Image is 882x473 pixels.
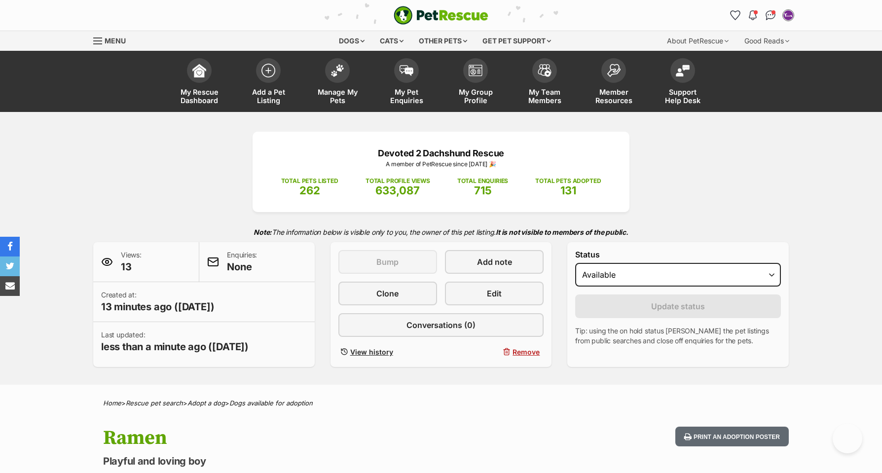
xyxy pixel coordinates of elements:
p: Views: [121,250,142,274]
button: Print an adoption poster [675,427,789,447]
a: Rescue pet search [126,399,183,407]
a: Favourites [727,7,743,23]
p: Enquiries: [227,250,257,274]
span: Manage My Pets [315,88,360,105]
p: Last updated: [101,330,249,354]
span: My Rescue Dashboard [177,88,221,105]
img: add-pet-listing-icon-0afa8454b4691262ce3f59096e99ab1cd57d4a30225e0717b998d2c9b9846f56.svg [261,64,275,77]
a: Adopt a dog [187,399,225,407]
a: PetRescue [394,6,488,25]
img: notifications-46538b983faf8c2785f20acdc204bb7945ddae34d4c08c2a6579f10ce5e182be.svg [749,10,757,20]
a: Clone [338,282,437,305]
img: Ricky Grierson profile pic [783,10,793,20]
span: Edit [487,288,502,299]
a: Conversations [763,7,778,23]
p: A member of PetRescue since [DATE] 🎉 [267,160,615,169]
div: Good Reads [737,31,796,51]
a: Menu [93,31,133,49]
div: Cats [373,31,410,51]
span: 13 minutes ago ([DATE]) [101,300,215,314]
img: dashboard-icon-eb2f2d2d3e046f16d808141f083e7271f6b2e854fb5c12c21221c1fb7104beca.svg [192,64,206,77]
p: The information below is visible only to you, the owner of this pet listing. [93,222,789,242]
img: logo-e224e6f780fb5917bec1dbf3a21bbac754714ae5b6737aabdf751b685950b380.svg [394,6,488,25]
iframe: Help Scout Beacon - Open [833,424,862,453]
span: 13 [121,260,142,274]
img: member-resources-icon-8e73f808a243e03378d46382f2149f9095a855e16c252ad45f914b54edf8863c.svg [607,64,621,77]
a: My Group Profile [441,53,510,112]
h1: Ramen [103,427,520,449]
a: Dogs available for adoption [229,399,313,407]
span: 262 [299,184,320,197]
span: My Team Members [522,88,567,105]
span: View history [350,347,393,357]
div: Other pets [412,31,474,51]
button: Remove [445,345,544,359]
span: Support Help Desk [661,88,705,105]
ul: Account quick links [727,7,796,23]
a: My Pet Enquiries [372,53,441,112]
img: team-members-icon-5396bd8760b3fe7c0b43da4ab00e1e3bb1a5d9ba89233759b79545d2d3fc5d0d.svg [538,64,551,77]
span: My Group Profile [453,88,498,105]
label: Status [575,250,781,259]
a: Support Help Desk [648,53,717,112]
span: 131 [560,184,576,197]
div: Dogs [332,31,371,51]
a: View history [338,345,437,359]
button: Update status [575,294,781,318]
div: About PetRescue [660,31,735,51]
p: Tip: using the on hold status [PERSON_NAME] the pet listings from public searches and close off e... [575,326,781,346]
button: Notifications [745,7,761,23]
img: manage-my-pets-icon-02211641906a0b7f246fdf0571729dbe1e7629f14944591b6c1af311fb30b64b.svg [331,64,344,77]
strong: Note: [254,228,272,236]
span: 633,087 [375,184,420,197]
span: Update status [651,300,705,312]
span: Add a Pet Listing [246,88,291,105]
p: TOTAL PETS LISTED [281,177,338,185]
span: 715 [474,184,492,197]
p: Created at: [101,290,215,314]
span: less than a minute ago ([DATE]) [101,340,249,354]
span: Add note [477,256,512,268]
img: help-desk-icon-fdf02630f3aa405de69fd3d07c3f3aa587a6932b1a1747fa1d2bba05be0121f9.svg [676,65,690,76]
p: Playful and loving boy [103,454,520,468]
p: TOTAL PROFILE VIEWS [366,177,430,185]
button: My account [780,7,796,23]
a: Manage My Pets [303,53,372,112]
span: None [227,260,257,274]
span: Conversations (0) [406,319,476,331]
a: Edit [445,282,544,305]
img: chat-41dd97257d64d25036548639549fe6c8038ab92f7586957e7f3b1b290dea8141.svg [766,10,776,20]
span: My Pet Enquiries [384,88,429,105]
a: Add note [445,250,544,274]
p: TOTAL PETS ADOPTED [535,177,601,185]
p: Devoted 2 Dachshund Rescue [267,146,615,160]
span: Member Resources [591,88,636,105]
strong: It is not visible to members of the public. [496,228,628,236]
img: pet-enquiries-icon-7e3ad2cf08bfb03b45e93fb7055b45f3efa6380592205ae92323e6603595dc1f.svg [400,65,413,76]
button: Bump [338,250,437,274]
img: group-profile-icon-3fa3cf56718a62981997c0bc7e787c4b2cf8bcc04b72c1350f741eb67cf2f40e.svg [469,65,482,76]
span: Menu [105,36,126,45]
p: TOTAL ENQUIRIES [457,177,508,185]
span: Bump [376,256,399,268]
div: Get pet support [476,31,558,51]
a: My Rescue Dashboard [165,53,234,112]
div: > > > [78,400,804,407]
span: Remove [513,347,540,357]
span: Clone [376,288,399,299]
a: Conversations (0) [338,313,544,337]
a: Home [103,399,121,407]
a: Member Resources [579,53,648,112]
a: Add a Pet Listing [234,53,303,112]
a: My Team Members [510,53,579,112]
